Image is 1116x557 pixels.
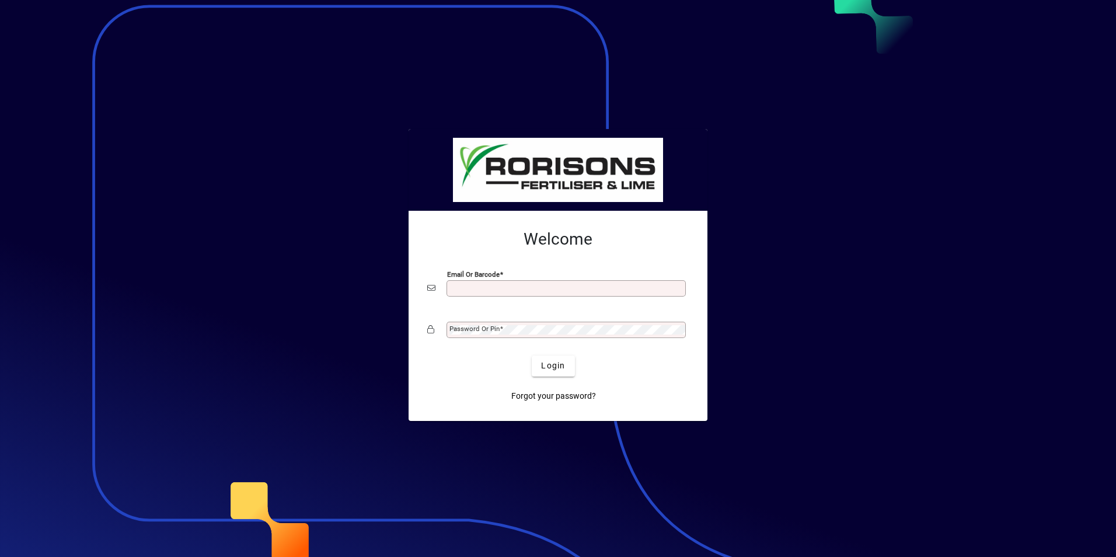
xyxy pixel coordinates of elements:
[511,390,596,402] span: Forgot your password?
[449,325,500,333] mat-label: Password or Pin
[447,270,500,278] mat-label: Email or Barcode
[427,229,689,249] h2: Welcome
[532,356,574,377] button: Login
[507,386,601,407] a: Forgot your password?
[541,360,565,372] span: Login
